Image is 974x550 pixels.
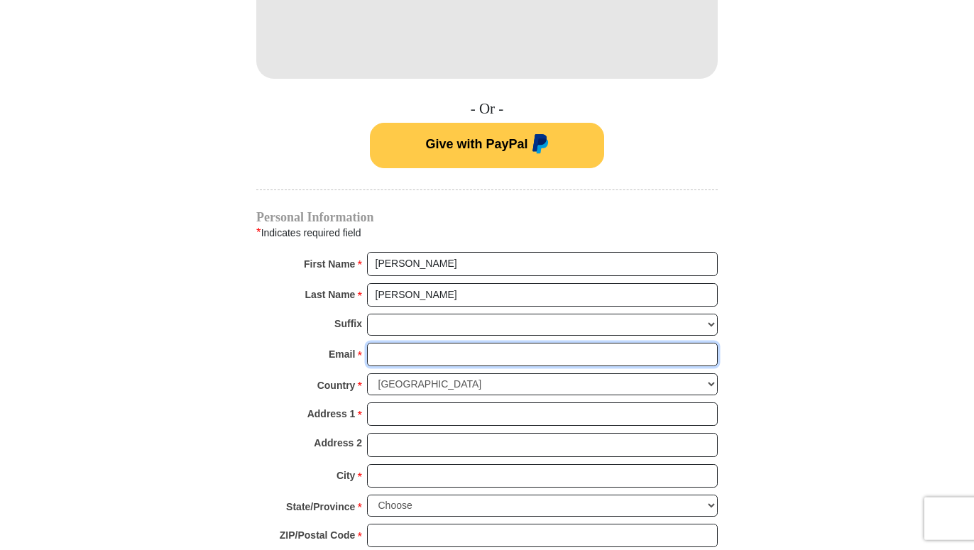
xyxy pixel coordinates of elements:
[370,123,604,168] button: Give with PayPal
[304,254,355,274] strong: First Name
[256,100,718,118] h4: - Or -
[336,466,355,485] strong: City
[314,433,362,453] strong: Address 2
[280,525,356,545] strong: ZIP/Postal Code
[305,285,356,304] strong: Last Name
[286,497,355,517] strong: State/Province
[256,224,718,242] div: Indicates required field
[425,137,527,151] span: Give with PayPal
[317,375,356,395] strong: Country
[528,134,549,157] img: paypal
[329,344,355,364] strong: Email
[334,314,362,334] strong: Suffix
[307,404,356,424] strong: Address 1
[256,211,718,223] h4: Personal Information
